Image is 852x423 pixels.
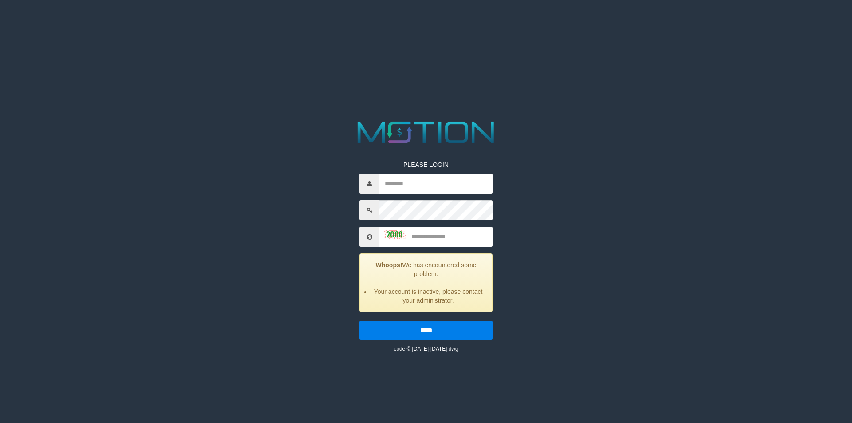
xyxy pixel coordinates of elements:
p: PLEASE LOGIN [359,160,493,169]
strong: Whoops! [376,261,402,269]
li: Your account is inactive, please contact your administrator. [371,287,485,305]
img: MOTION_logo.png [351,118,501,147]
img: captcha [384,230,406,239]
small: code © [DATE]-[DATE] dwg [394,346,458,352]
div: We has encountered some problem. [359,253,493,312]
